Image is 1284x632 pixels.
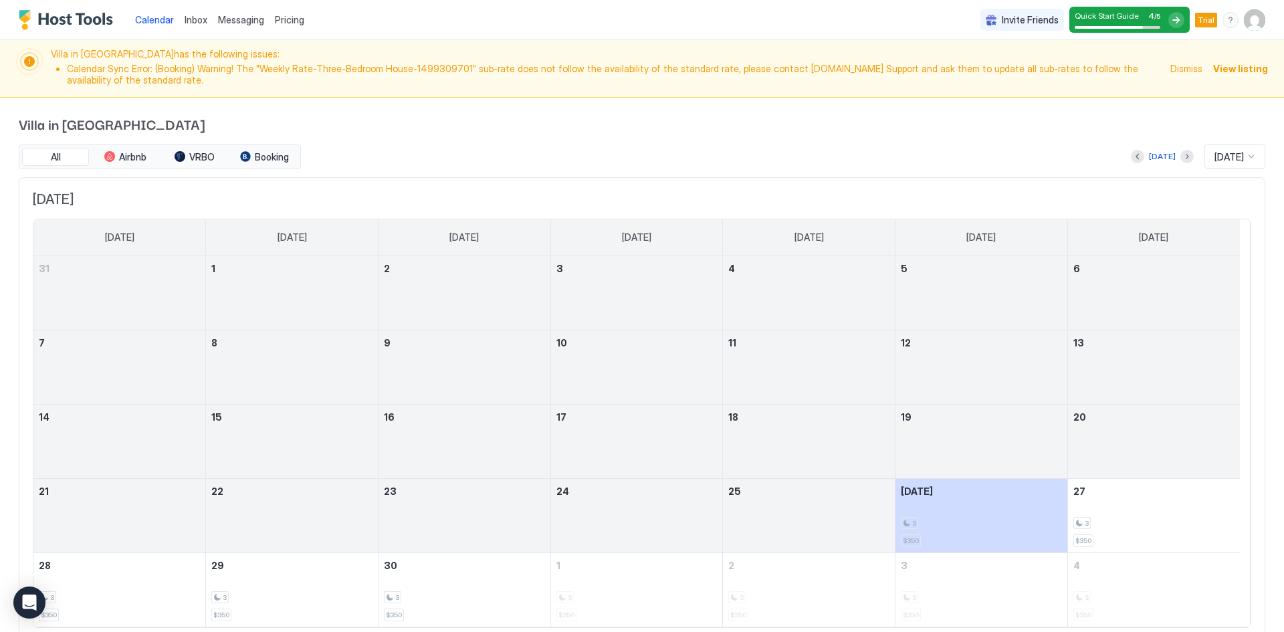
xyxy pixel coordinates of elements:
a: Inbox [185,13,207,27]
a: September 9, 2025 [379,330,550,355]
span: 3 [556,263,563,274]
span: [DATE] [901,486,933,497]
a: September 28, 2025 [33,553,205,578]
td: September 28, 2025 [33,552,206,627]
span: Villa in [GEOGRAPHIC_DATA] [19,114,1265,134]
td: September 8, 2025 [206,330,379,404]
td: September 24, 2025 [550,478,723,552]
span: 18 [728,411,738,423]
span: 13 [1073,337,1084,348]
button: Next month [1180,150,1194,163]
a: September 26, 2025 [895,479,1067,504]
span: Booking [255,151,289,163]
td: September 26, 2025 [895,478,1068,552]
span: 11 [728,337,736,348]
button: Previous month [1131,150,1144,163]
span: 30 [384,560,397,571]
a: October 1, 2025 [551,553,723,578]
td: September 3, 2025 [550,256,723,330]
span: 10 [556,337,567,348]
td: September 21, 2025 [33,478,206,552]
span: [DATE] [1139,231,1168,243]
span: Pricing [275,14,304,26]
a: September 19, 2025 [895,405,1067,429]
span: [DATE] [622,231,651,243]
span: Messaging [218,14,264,25]
span: 21 [39,486,49,497]
span: 8 [211,337,217,348]
span: 1 [211,263,215,274]
td: September 18, 2025 [723,404,895,478]
td: October 2, 2025 [723,552,895,627]
span: 23 [384,486,397,497]
div: User profile [1244,9,1265,31]
span: Inbox [185,14,207,25]
td: September 25, 2025 [723,478,895,552]
span: [DATE] [33,191,1251,208]
span: 12 [901,337,911,348]
a: September 30, 2025 [379,553,550,578]
span: $350 [903,536,919,545]
span: 3 [901,560,907,571]
span: $350 [41,611,57,619]
a: September 6, 2025 [1068,256,1240,281]
a: September 8, 2025 [206,330,378,355]
span: $350 [1075,536,1091,545]
a: Monday [264,219,320,255]
span: 28 [39,560,51,571]
button: Airbnb [92,148,158,167]
button: Booking [231,148,298,167]
a: September 13, 2025 [1068,330,1240,355]
li: Calendar Sync Error: (Booking) Warning! The "Weekly Rate-Three-Bedroom House-1499309701" sub-rate... [67,63,1162,86]
td: September 5, 2025 [895,256,1068,330]
td: September 27, 2025 [1067,478,1240,552]
a: September 1, 2025 [206,256,378,281]
td: September 20, 2025 [1067,404,1240,478]
span: 15 [211,411,222,423]
td: September 17, 2025 [550,404,723,478]
a: Messaging [218,13,264,27]
span: 9 [384,337,391,348]
div: Open Intercom Messenger [13,587,45,619]
td: September 29, 2025 [206,552,379,627]
span: 22 [211,486,223,497]
td: September 10, 2025 [550,330,723,404]
td: September 23, 2025 [378,478,550,552]
td: September 14, 2025 [33,404,206,478]
a: September 4, 2025 [723,256,895,281]
a: Friday [953,219,1009,255]
a: September 12, 2025 [895,330,1067,355]
span: Calendar [135,14,174,25]
span: $350 [213,611,229,619]
span: / 5 [1154,12,1160,21]
span: 20 [1073,411,1086,423]
div: View listing [1213,62,1268,76]
a: September 27, 2025 [1068,479,1240,504]
span: 6 [1073,263,1080,274]
span: [DATE] [966,231,996,243]
div: [DATE] [1149,150,1176,163]
td: September 1, 2025 [206,256,379,330]
a: Host Tools Logo [19,10,119,30]
span: 25 [728,486,741,497]
div: menu [1222,12,1239,28]
span: 14 [39,411,49,423]
a: September 15, 2025 [206,405,378,429]
a: September 10, 2025 [551,330,723,355]
span: 29 [211,560,224,571]
td: September 30, 2025 [378,552,550,627]
td: September 7, 2025 [33,330,206,404]
a: September 14, 2025 [33,405,205,429]
span: 3 [395,593,399,602]
span: Quick Start Guide [1075,11,1139,21]
td: October 4, 2025 [1067,552,1240,627]
a: Wednesday [609,219,665,255]
div: Dismiss [1170,62,1202,76]
a: October 2, 2025 [723,553,895,578]
span: 4 [1073,560,1080,571]
span: 3 [912,519,916,528]
a: September 3, 2025 [551,256,723,281]
span: 17 [556,411,566,423]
